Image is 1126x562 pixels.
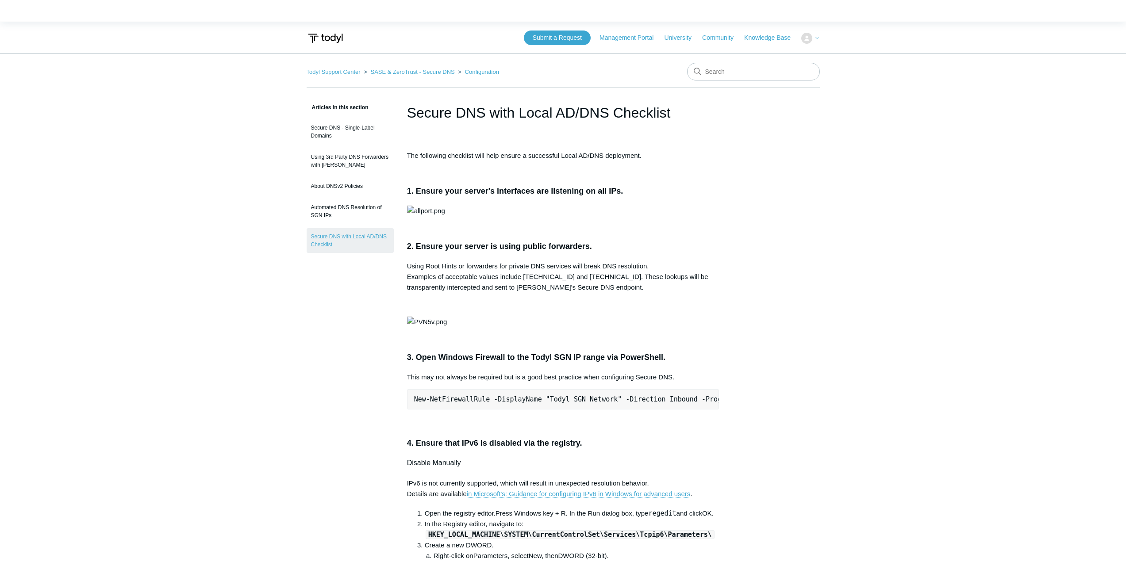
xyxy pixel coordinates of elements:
a: SASE & ZeroTrust - Secure DNS [370,69,454,75]
input: Search [687,63,820,80]
code: HKEY_LOCAL_MACHINE\SYSTEM\CurrentControlSet\Services\Tcpip6\Parameters\ [426,530,715,539]
li: Press Windows key + R. In the Run dialog box, type and click . [425,508,719,519]
a: in Microsoft's: Guidance for configuring IPv6 in Windows for advanced users [467,490,691,498]
p: The following checklist will help ensure a successful Local AD/DNS deployment. [407,150,719,161]
h3: 3. Open Windows Firewall to the Todyl SGN IP range via PowerShell. [407,351,719,364]
h3: 2. Ensure your server is using public forwarders. [407,240,719,253]
img: Todyl Support Center Help Center home page [307,30,344,46]
li: Configuration [456,69,499,75]
span: Create a new DWORD. [425,541,494,549]
img: PVN5v.png [407,317,447,327]
li: SASE & ZeroTrust - Secure DNS [362,69,456,75]
a: Todyl Support Center [307,69,361,75]
a: Community [702,33,742,42]
a: Submit a Request [524,31,591,45]
span: OK [702,509,712,517]
p: IPv6 is not currently supported, which will result in unexpected resolution behavior. Details are... [407,478,719,499]
a: Secure DNS - Single-Label Domains [307,119,394,144]
span: New [529,552,542,559]
pre: New-NetFirewallRule -DisplayName "Todyl SGN Network" -Direction Inbound -Program Any -LocalAddres... [407,389,719,409]
a: Using 3rd Party DNS Forwarders with [PERSON_NAME] [307,149,394,173]
a: Knowledge Base [744,33,799,42]
a: Configuration [465,69,499,75]
a: Secure DNS with Local AD/DNS Checklist [307,228,394,253]
h1: Secure DNS with Local AD/DNS Checklist [407,102,719,123]
span: Articles in this section [307,104,369,111]
span: DWORD (32-bit) [558,552,607,559]
li: Todyl Support Center [307,69,362,75]
span: Open the registry editor. [425,509,496,517]
h3: 4. Ensure that IPv6 is disabled via the registry. [407,437,719,450]
span: Parameters [473,552,508,559]
span: Right-click on , select , then . [434,552,609,559]
span: In the Registry editor, navigate to: [425,520,715,538]
h4: Disable Manually [407,457,719,469]
a: About DNSv2 Policies [307,178,394,195]
h3: 1. Ensure your server's interfaces are listening on all IPs. [407,185,719,198]
a: Automated DNS Resolution of SGN IPs [307,199,394,224]
kbd: regedit [648,509,676,517]
p: Using Root Hints or forwarders for private DNS services will break DNS resolution. Examples of ac... [407,261,719,293]
a: Management Portal [600,33,662,42]
a: University [664,33,700,42]
img: allport.png [407,206,445,216]
p: This may not always be required but is a good best practice when configuring Secure DNS. [407,372,719,382]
